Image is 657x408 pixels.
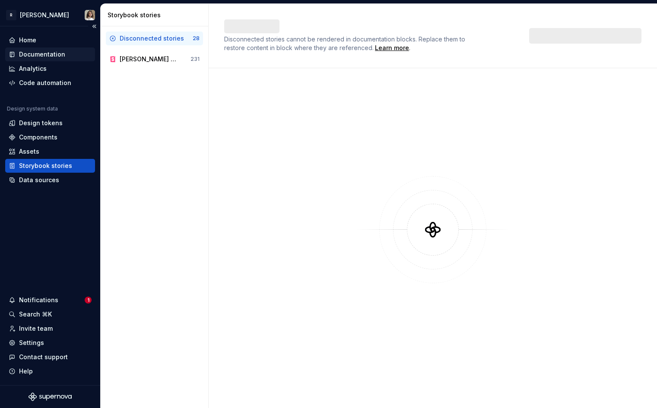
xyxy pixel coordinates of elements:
a: Documentation [5,47,95,61]
div: Invite team [19,324,53,333]
a: Components [5,130,95,144]
div: R [6,10,16,20]
a: Disconnected stories28 [106,32,203,45]
div: Contact support [19,353,68,361]
svg: Supernova Logo [29,392,72,401]
a: Analytics [5,62,95,76]
div: Assets [19,147,39,156]
button: Contact support [5,350,95,364]
div: Settings [19,338,44,347]
button: R[PERSON_NAME]Sandrina pereira [2,6,98,24]
span: Disconnected stories cannot be rendered in documentation blocks. Replace them to restore content ... [224,35,467,51]
div: Home [19,36,36,44]
div: Design system data [7,105,58,112]
div: Documentation [19,50,65,59]
div: Storybook stories [19,161,72,170]
div: Components [19,133,57,142]
span: . [374,45,410,51]
div: Design tokens [19,119,63,127]
div: [PERSON_NAME] [20,11,69,19]
span: 1 [85,297,92,304]
a: Code automation [5,76,95,90]
a: Storybook stories [5,159,95,173]
div: Notifications [19,296,58,304]
div: Help [19,367,33,376]
a: Home [5,33,95,47]
img: Sandrina pereira [85,10,95,20]
button: Help [5,364,95,378]
div: Storybook stories [108,11,205,19]
div: Code automation [19,79,71,87]
a: Learn more [375,44,409,52]
div: Data sources [19,176,59,184]
a: Settings [5,336,95,350]
a: Invite team [5,322,95,335]
button: Notifications1 [5,293,95,307]
button: Search ⌘K [5,307,95,321]
div: Analytics [19,64,47,73]
div: 28 [193,35,200,42]
div: [PERSON_NAME] Storybook [120,55,176,63]
div: 231 [190,56,200,63]
a: Assets [5,145,95,158]
button: Collapse sidebar [88,20,100,32]
div: Disconnected stories [120,34,184,43]
div: Search ⌘K [19,310,52,319]
a: [PERSON_NAME] Storybook231 [106,52,203,66]
a: Data sources [5,173,95,187]
a: Design tokens [5,116,95,130]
